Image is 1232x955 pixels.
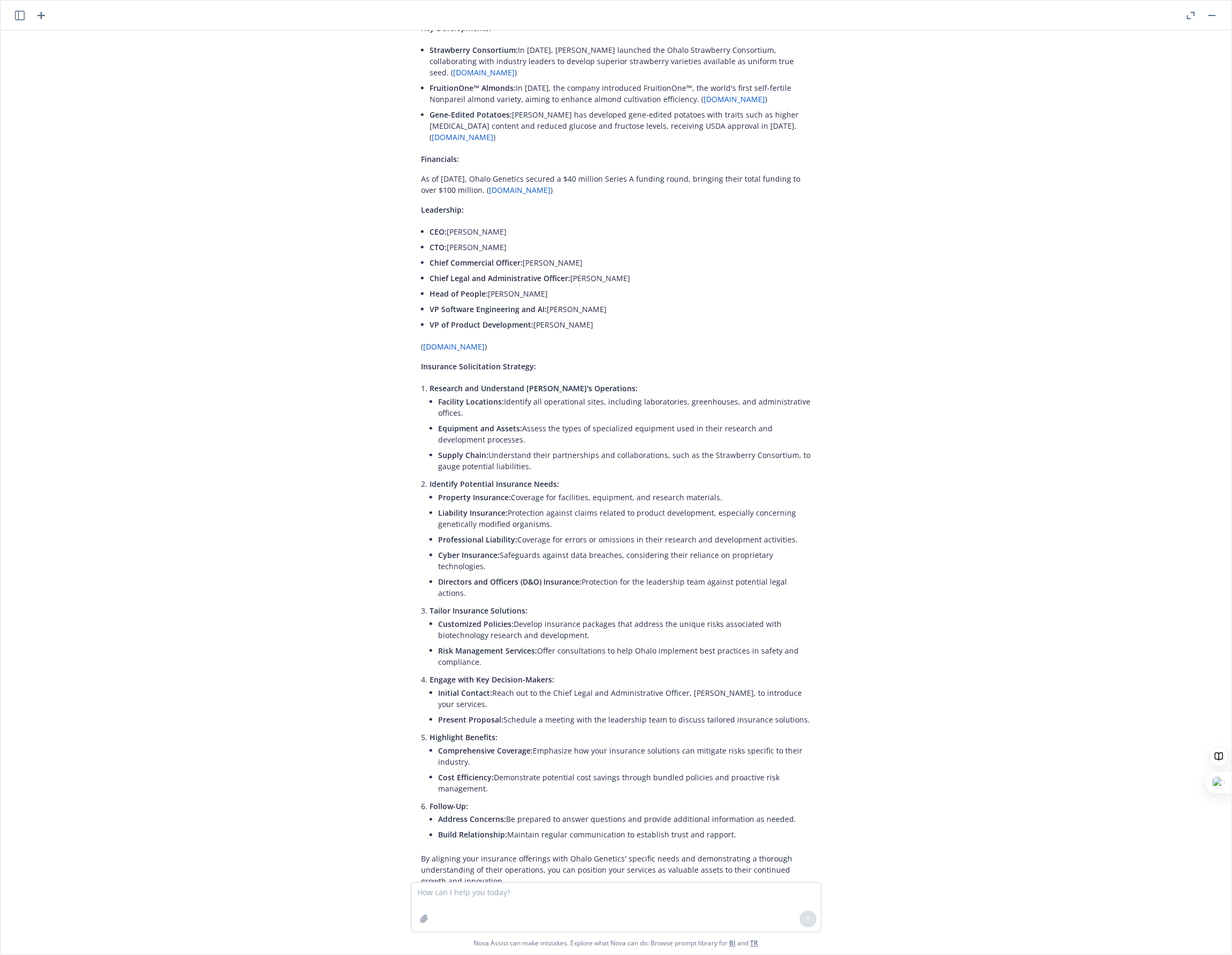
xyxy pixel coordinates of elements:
p: Assess the types of specialized equipment used in their research and development processes. [439,423,811,445]
p: In [DATE], [PERSON_NAME] launched the Ohalo Strawberry Consortium, collaborating with industry le... [430,44,811,78]
span: Insurance Solicitation Strategy: [422,361,537,371]
p: [PERSON_NAME] [430,257,811,268]
span: Chief Legal and Administrative Officer: [430,273,571,283]
a: [DOMAIN_NAME] [704,94,766,104]
p: As of [DATE], Ohalo Genetics secured a $40 million Series A funding round, bringing their total f... [422,173,811,196]
p: [PERSON_NAME] [430,226,811,237]
span: Professional Liability: [439,534,518,545]
a: [DOMAIN_NAME] [454,67,515,77]
p: In [DATE], the company introduced FruitionOne™, the world's first self-fertile Nonpareil almond v... [430,82,811,105]
a: [DOMAIN_NAME] [424,341,485,352]
span: Identify Potential Insurance Needs: [430,479,560,489]
p: [PERSON_NAME] [430,319,811,330]
span: Build Relationship: [439,830,508,840]
span: Financials: [422,154,460,164]
p: [PERSON_NAME] [430,304,811,315]
p: [PERSON_NAME] has developed gene-edited potatoes with traits such as higher [MEDICAL_DATA] conten... [430,109,811,143]
span: VP Software Engineering and AI: [430,304,547,314]
span: Directors and Officers (D&O) Insurance: [439,577,582,587]
span: CTO: [430,242,447,252]
p: Coverage for facilities, equipment, and research materials. [439,492,811,503]
p: Demonstrate potential cost savings through bundled policies and proactive risk management. [439,772,811,794]
span: Supply Chain: [439,450,489,460]
span: Liability Insurance: [439,508,508,518]
p: Coverage for errors or omissions in their research and development activities. [439,534,811,545]
span: Address Concerns: [439,814,507,825]
span: Customized Policies: [439,619,514,629]
p: Reach out to the Chief Legal and Administrative Officer, [PERSON_NAME], to introduce your services. [439,687,811,710]
span: FruitionOne™ Almonds: [430,83,516,93]
a: [DOMAIN_NAME] [432,132,494,142]
span: Comprehensive Coverage: [439,746,533,756]
span: Gene-Edited Potatoes: [430,110,512,120]
span: Strawberry Consortium: [430,45,518,55]
p: Be prepared to answer questions and provide additional information as needed. [439,814,811,825]
span: Cyber Insurance: [439,550,500,560]
span: Head of People: [430,289,488,299]
p: Schedule a meeting with the leadership team to discuss tailored insurance solutions. [439,714,811,725]
p: Protection for the leadership team against potential legal actions. [439,576,811,599]
span: Tailor Insurance Solutions: [430,605,528,616]
p: Safeguards against data breaches, considering their reliance on proprietary technologies. [439,549,811,572]
span: Facility Locations: [439,397,504,407]
p: Offer consultations to help Ohalo implement best practices in safety and compliance. [439,645,811,667]
span: Research and Understand [PERSON_NAME]'s Operations: [430,383,638,393]
span: Chief Commercial Officer: [430,258,523,268]
span: Nova Assist can make mistakes. Explore what Nova can do: Browse prompt library for and [5,933,1227,954]
span: Risk Management Services: [439,646,538,656]
span: Leadership: [422,205,464,215]
p: Identify all operational sites, including laboratories, greenhouses, and administrative offices. [439,396,811,418]
span: Initial Contact: [439,688,493,698]
a: BI [730,939,736,948]
p: Protection against claims related to product development, especially concerning genetically modif... [439,507,811,530]
a: [DOMAIN_NAME] [489,185,551,195]
p: [PERSON_NAME] [430,288,811,299]
p: Maintain regular communication to establish trust and rapport. [439,829,811,841]
p: [PERSON_NAME] [430,242,811,253]
p: ( ) [422,341,811,352]
p: Understand their partnerships and collaborations, such as the Strawberry Consortium, to gauge pot... [439,449,811,472]
span: Engage with Key Decision-Makers: [430,674,555,685]
span: Follow-Up: [430,801,469,811]
p: Emphasize how your insurance solutions can mitigate risks specific to their industry. [439,745,811,767]
span: Highlight Benefits: [430,732,498,742]
p: [PERSON_NAME] [430,273,811,284]
a: TR [751,939,759,948]
span: Equipment and Assets: [439,423,523,433]
p: By aligning your insurance offerings with Ohalo Genetics' specific needs and demonstrating a thor... [422,853,811,887]
span: CEO: [430,227,447,237]
span: Cost Efficiency: [439,772,494,782]
p: Develop insurance packages that address the unique risks associated with biotechnology research a... [439,618,811,641]
span: Property Insurance: [439,492,511,502]
span: VP of Product Development: [430,320,534,330]
span: Present Proposal: [439,715,504,725]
